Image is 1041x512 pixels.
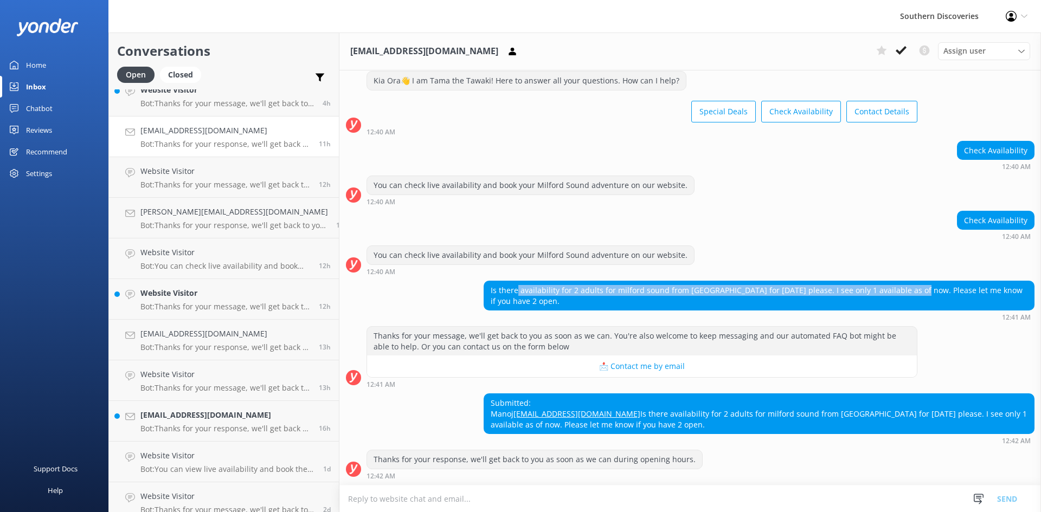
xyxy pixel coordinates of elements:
p: Bot: Thanks for your message, we'll get back to you as soon as we can. You're also welcome to kee... [140,383,311,393]
div: Reviews [26,119,52,141]
div: Open [117,67,155,83]
a: Website VisitorBot:Thanks for your message, we'll get back to you as soon as we can. You're also ... [109,76,339,116]
p: Bot: Thanks for your message, we'll get back to you as soon as we can. You're also welcome to kee... [140,302,311,312]
a: [EMAIL_ADDRESS][DOMAIN_NAME]Bot:Thanks for your response, we'll get back to you as soon as we can... [109,116,339,157]
div: Sep 30 2025 12:41am (UTC +13:00) Pacific/Auckland [367,380,917,388]
div: Thanks for your message, we'll get back to you as soon as we can. You're also welcome to keep mes... [367,327,917,355]
span: Sep 29 2025 10:40pm (UTC +13:00) Pacific/Auckland [319,342,331,352]
strong: 12:40 AM [367,129,395,135]
p: Bot: Thanks for your response, we'll get back to you as soon as we can during opening hours. [140,221,328,230]
span: Sep 29 2025 11:31pm (UTC +13:00) Pacific/Auckland [319,180,331,189]
h2: Conversations [117,41,331,61]
div: Sep 30 2025 12:42am (UTC +13:00) Pacific/Auckland [484,437,1034,444]
span: Sep 29 2025 10:28pm (UTC +13:00) Pacific/Auckland [319,383,331,392]
div: Settings [26,163,52,184]
a: Website VisitorBot:Thanks for your message, we'll get back to you as soon as we can. You're also ... [109,157,339,198]
div: Kia Ora👋 I am Tama the Tawaki! Here to answer all your questions. How can I help? [367,72,686,90]
p: Bot: You can view live availability and book the Milford Sound Nature Cruises online at [URL][DOM... [140,464,315,474]
span: Sep 29 2025 07:45pm (UTC +13:00) Pacific/Auckland [319,424,331,433]
span: Sep 30 2025 07:12am (UTC +13:00) Pacific/Auckland [323,99,331,108]
div: Recommend [26,141,67,163]
h4: [EMAIL_ADDRESS][DOMAIN_NAME] [140,125,311,137]
span: Sep 29 2025 11:29pm (UTC +13:00) Pacific/Auckland [336,221,348,230]
div: Sep 30 2025 12:41am (UTC +13:00) Pacific/Auckland [484,313,1034,321]
div: Help [48,479,63,501]
span: Sep 29 2025 11:10pm (UTC +13:00) Pacific/Auckland [319,302,331,311]
div: Inbox [26,76,46,98]
div: Chatbot [26,98,53,119]
a: Website VisitorBot:You can check live availability and book your Milford Sound adventure on our w... [109,238,339,279]
strong: 12:40 AM [1002,234,1031,240]
p: Bot: Thanks for your message, we'll get back to you as soon as we can. You're also welcome to kee... [140,180,311,190]
p: Bot: Thanks for your message, we'll get back to you as soon as we can. You're also welcome to kee... [140,99,314,108]
a: Website VisitorBot:Thanks for your message, we'll get back to you as soon as we can. You're also ... [109,360,339,401]
div: You can check live availability and book your Milford Sound adventure on our website. [367,176,694,195]
h4: Website Visitor [140,84,314,96]
div: Home [26,54,46,76]
div: Submitted: Manoj Is there availability for 2 adults for milford sound from [GEOGRAPHIC_DATA] for ... [484,394,1034,433]
div: Sep 30 2025 12:40am (UTC +13:00) Pacific/Auckland [367,128,917,135]
h4: Website Visitor [140,450,315,462]
h4: Website Visitor [140,247,311,258]
h4: [EMAIL_ADDRESS][DOMAIN_NAME] [140,409,311,421]
p: Bot: You can check live availability and book your Milford Sound adventure on our website. [140,261,311,271]
h4: [EMAIL_ADDRESS][DOMAIN_NAME] [140,328,311,340]
div: Assign User [938,42,1030,60]
div: Sep 30 2025 12:40am (UTC +13:00) Pacific/Auckland [367,268,695,275]
a: Website VisitorBot:Thanks for your message, we'll get back to you as soon as we can. You're also ... [109,279,339,320]
button: Check Availability [761,101,841,122]
strong: 12:42 AM [1002,438,1031,444]
div: Sep 30 2025 12:40am (UTC +13:00) Pacific/Auckland [367,198,695,205]
div: Sep 30 2025 12:40am (UTC +13:00) Pacific/Auckland [957,163,1034,170]
h3: [EMAIL_ADDRESS][DOMAIN_NAME] [350,44,498,59]
strong: 12:40 AM [1002,164,1031,170]
strong: 12:40 AM [367,269,395,275]
div: Support Docs [34,458,78,479]
p: Bot: Thanks for your response, we'll get back to you as soon as we can during opening hours. [140,139,311,149]
strong: 12:41 AM [1002,314,1031,321]
a: Open [117,68,160,80]
button: Contact Details [846,101,917,122]
div: Sep 30 2025 12:42am (UTC +13:00) Pacific/Auckland [367,472,703,479]
div: Is there availability for 2 adults for milford sound from [GEOGRAPHIC_DATA] for [DATE] please. I ... [484,281,1034,310]
a: [EMAIL_ADDRESS][DOMAIN_NAME]Bot:Thanks for your response, we'll get back to you as soon as we can... [109,320,339,360]
button: 📩 Contact me by email [367,355,917,377]
span: Sep 30 2025 12:42am (UTC +13:00) Pacific/Auckland [319,139,331,148]
span: Assign user [943,45,986,57]
div: Check Availability [958,141,1034,160]
h4: Website Visitor [140,490,315,502]
span: Sep 29 2025 11:27pm (UTC +13:00) Pacific/Auckland [319,261,331,270]
img: yonder-white-logo.png [16,18,79,36]
button: Special Deals [691,101,756,122]
p: Bot: Thanks for your response, we'll get back to you as soon as we can during opening hours. [140,342,311,352]
h4: Website Visitor [140,368,311,380]
div: Closed [160,67,201,83]
a: [EMAIL_ADDRESS][DOMAIN_NAME] [513,409,640,419]
span: Sep 28 2025 04:25pm (UTC +13:00) Pacific/Auckland [323,464,331,474]
strong: 12:40 AM [367,199,395,205]
a: [EMAIL_ADDRESS][DOMAIN_NAME]Bot:Thanks for your response, we'll get back to you as soon as we can... [109,401,339,442]
div: Thanks for your response, we'll get back to you as soon as we can during opening hours. [367,450,702,469]
strong: 12:42 AM [367,473,395,479]
h4: Website Visitor [140,165,311,177]
div: Sep 30 2025 12:40am (UTC +13:00) Pacific/Auckland [957,232,1034,240]
strong: 12:41 AM [367,381,395,388]
a: Closed [160,68,207,80]
a: [PERSON_NAME][EMAIL_ADDRESS][DOMAIN_NAME]Bot:Thanks for your response, we'll get back to you as s... [109,198,339,238]
h4: [PERSON_NAME][EMAIL_ADDRESS][DOMAIN_NAME] [140,206,328,218]
div: Check Availability [958,211,1034,230]
p: Bot: Thanks for your response, we'll get back to you as soon as we can during opening hours. [140,424,311,433]
div: You can check live availability and book your Milford Sound adventure on our website. [367,246,694,264]
h4: Website Visitor [140,287,311,299]
a: Website VisitorBot:You can view live availability and book the Milford Sound Nature Cruises onlin... [109,442,339,482]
